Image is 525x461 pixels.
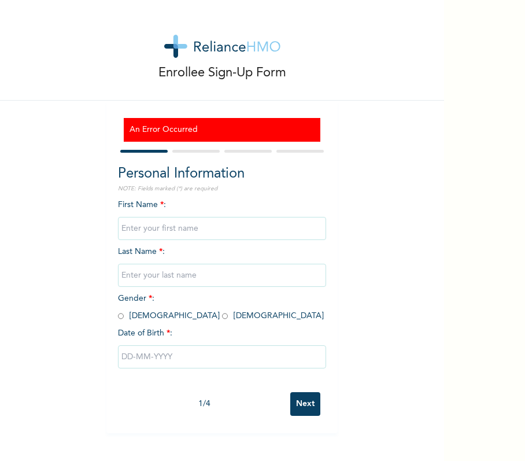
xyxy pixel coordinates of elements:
input: Enter your first name [118,217,326,240]
span: Gender : [DEMOGRAPHIC_DATA] [DEMOGRAPHIC_DATA] [118,294,324,320]
input: Enter your last name [118,264,326,287]
input: Next [290,392,320,416]
h2: Personal Information [118,164,326,185]
p: Enrollee Sign-Up Form [158,64,286,83]
span: First Name : [118,201,326,233]
div: 1 / 4 [118,398,290,410]
span: Last Name : [118,248,326,279]
h3: An Error Occurred [130,124,315,136]
p: NOTE: Fields marked (*) are required [118,185,326,193]
img: logo [164,35,280,58]
input: DD-MM-YYYY [118,345,326,368]
span: Date of Birth : [118,327,172,340]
